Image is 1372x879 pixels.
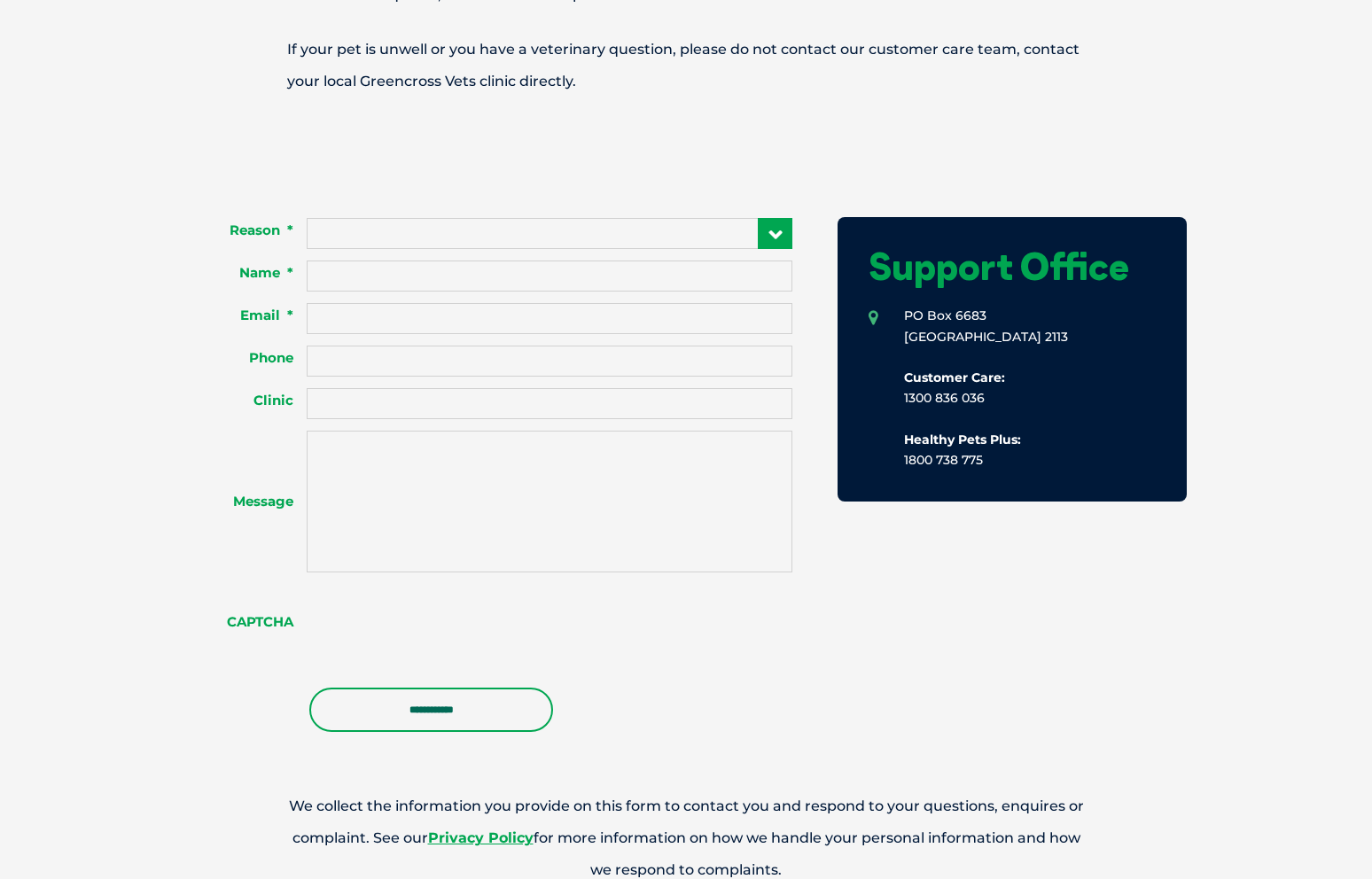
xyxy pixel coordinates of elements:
[185,613,307,631] label: CAPTCHA
[185,307,307,324] label: Email
[904,369,1005,385] b: Customer Care:
[225,34,1147,97] p: If your pet is unwell or you have a veterinary question, please do not contact our customer care ...
[428,829,534,846] a: Privacy Policy
[185,349,307,367] label: Phone
[869,248,1156,285] h1: Support Office
[185,392,307,409] label: Clinic
[185,264,307,282] label: Name
[307,590,576,659] iframe: reCAPTCHA
[869,306,1156,471] li: PO Box 6683 [GEOGRAPHIC_DATA] 2113 1300 836 036 1800 738 775
[904,432,1021,447] b: Healthy Pets Plus:
[185,493,307,510] label: Message
[185,222,307,239] label: Reason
